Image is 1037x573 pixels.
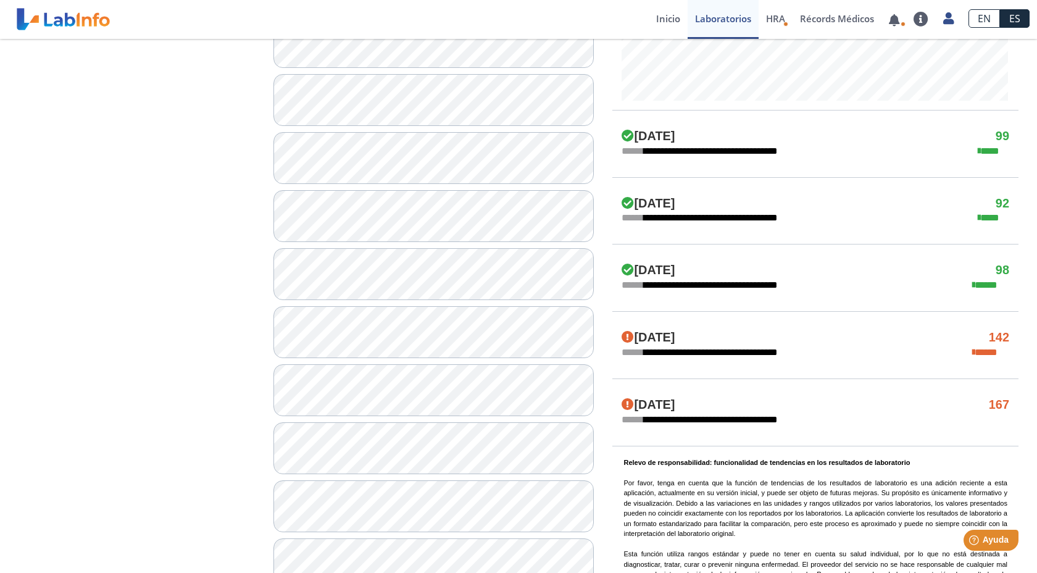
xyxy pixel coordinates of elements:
[996,196,1009,211] h4: 92
[989,398,1009,412] h4: 167
[996,263,1009,278] h4: 98
[622,398,675,412] h4: [DATE]
[622,196,675,211] h4: [DATE]
[968,9,1000,28] a: EN
[766,12,785,25] span: HRA
[622,263,675,278] h4: [DATE]
[623,459,910,466] b: Relevo de responsabilidad: funcionalidad de tendencias en los resultados de laboratorio
[989,330,1009,345] h4: 142
[622,330,675,345] h4: [DATE]
[622,129,675,144] h4: [DATE]
[1000,9,1030,28] a: ES
[996,129,1009,144] h4: 99
[927,525,1023,559] iframe: Help widget launcher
